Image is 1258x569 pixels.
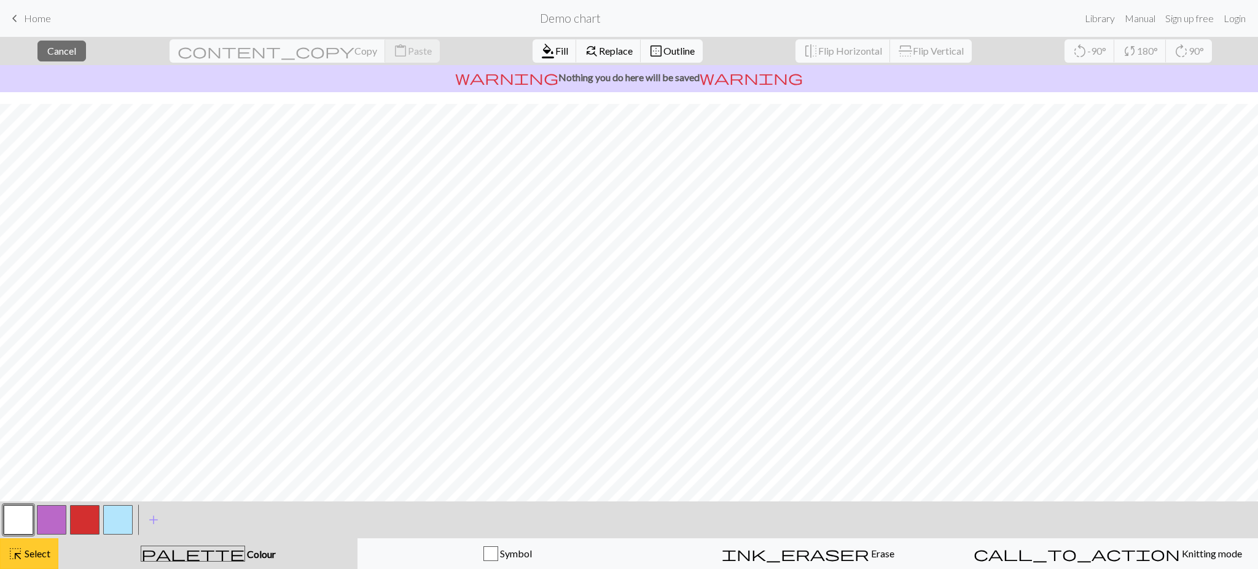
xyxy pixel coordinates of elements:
span: Copy [354,45,377,57]
span: Cancel [47,45,76,57]
span: warning [700,69,803,86]
span: Replace [599,45,633,57]
button: -90° [1065,39,1115,63]
span: content_copy [178,42,354,60]
span: Outline [663,45,695,57]
span: Symbol [498,547,532,559]
span: find_replace [584,42,599,60]
h2: Demo chart [540,11,601,25]
span: sync [1122,42,1137,60]
span: flip [897,44,914,58]
button: Replace [576,39,641,63]
span: Erase [869,547,894,559]
span: format_color_fill [541,42,555,60]
button: Colour [58,538,357,569]
span: Knitting mode [1180,547,1242,559]
span: 180° [1137,45,1158,57]
span: warning [455,69,558,86]
span: highlight_alt [8,545,23,562]
button: Fill [533,39,577,63]
span: keyboard_arrow_left [7,10,22,27]
button: 90° [1166,39,1212,63]
button: Flip Vertical [890,39,972,63]
span: 90° [1189,45,1204,57]
span: Select [23,547,50,559]
button: Cancel [37,41,86,61]
a: Sign up free [1160,6,1219,31]
span: -90° [1087,45,1106,57]
a: Login [1219,6,1251,31]
span: flip [803,42,818,60]
button: Flip Horizontal [795,39,891,63]
span: Flip Vertical [913,45,964,57]
span: ink_eraser [722,545,869,562]
p: Nothing you do here will be saved [5,70,1253,85]
span: call_to_action [974,545,1180,562]
button: Erase [658,538,958,569]
span: rotate_right [1174,42,1189,60]
a: Home [7,8,51,29]
a: Manual [1120,6,1160,31]
span: palette [141,545,244,562]
span: Flip Horizontal [818,45,882,57]
span: Colour [245,548,276,560]
button: 180° [1114,39,1166,63]
span: Home [24,12,51,24]
span: rotate_left [1072,42,1087,60]
button: Outline [641,39,703,63]
span: Fill [555,45,568,57]
button: Symbol [357,538,658,569]
button: Copy [170,39,386,63]
a: Library [1080,6,1120,31]
button: Knitting mode [958,538,1258,569]
span: border_outer [649,42,663,60]
span: add [146,511,161,528]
